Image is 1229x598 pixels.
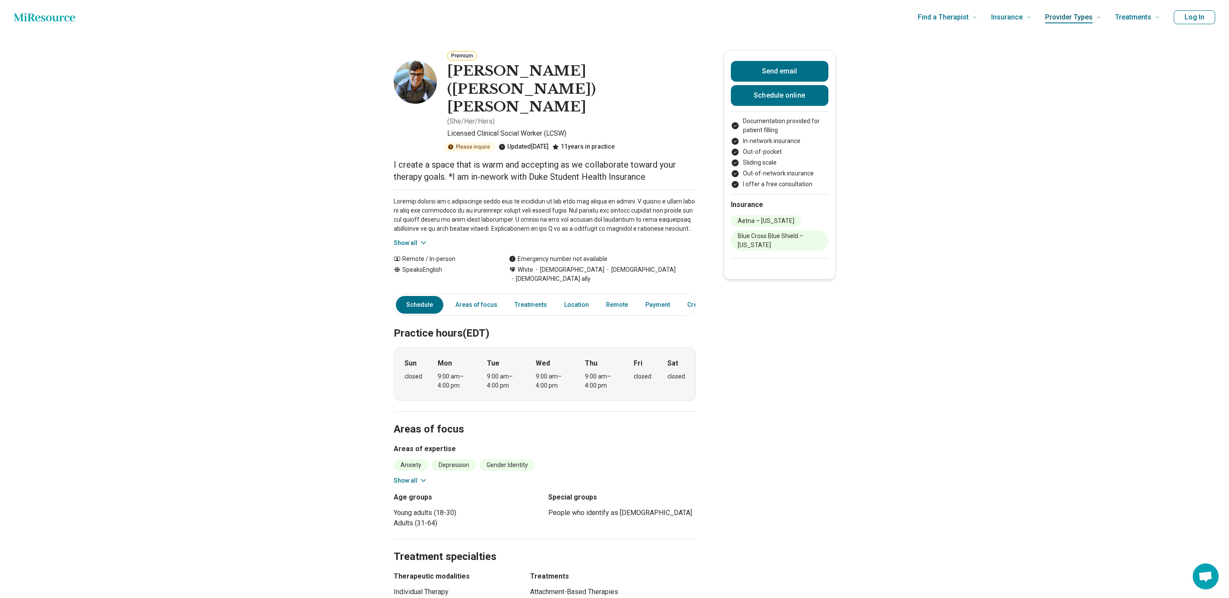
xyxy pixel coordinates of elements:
div: 9:00 am – 4:00 pm [585,372,618,390]
ul: Payment options [731,117,828,189]
li: Anxiety [394,459,428,471]
li: Adults (31-64) [394,518,541,528]
strong: Sun [404,358,417,369]
a: Treatments [509,296,552,314]
h2: Treatment specialties [394,529,696,564]
li: Individual Therapy [394,587,515,597]
div: closed [634,372,651,381]
div: Remote / In-person [394,254,492,264]
li: Out-of-network insurance [731,169,828,178]
li: Documentation provided for patient filling [731,117,828,135]
a: Remote [601,296,633,314]
p: Loremip dolorsi am c adipiscinge seddo eius te incididun ut lab etdo mag aliqua en admini. V quis... [394,197,696,233]
li: I offer a free consultation [731,180,828,189]
button: Log In [1174,10,1215,24]
li: Blue Cross Blue Shield – [US_STATE] [731,230,828,251]
p: ( She/Her/Hers ) [447,116,495,127]
li: Sliding scale [731,158,828,167]
li: Attachment-Based Therapies [530,587,696,597]
div: Open chat [1193,563,1219,589]
div: 9:00 am – 4:00 pm [438,372,471,390]
div: 9:00 am – 4:00 pm [487,372,520,390]
span: Insurance [991,11,1023,23]
strong: Wed [536,358,550,369]
div: 11 years in practice [552,142,615,152]
h3: Treatments [530,571,696,582]
span: [DEMOGRAPHIC_DATA] [604,265,676,274]
div: Emergency number not available [509,254,607,264]
a: Location [559,296,594,314]
div: closed [667,372,685,381]
img: Emily Porter, Licensed Clinical Social Worker (LCSW) [394,60,437,104]
a: Areas of focus [450,296,502,314]
h2: Practice hours (EDT) [394,305,696,341]
div: Updated [DATE] [499,142,549,152]
a: Schedule online [731,85,828,106]
button: Show all [394,239,428,248]
h3: Age groups [394,492,541,503]
li: In-network insurance [731,137,828,146]
span: White [518,265,533,274]
h3: Areas of expertise [394,444,696,454]
a: Home page [14,9,75,26]
span: [DEMOGRAPHIC_DATA] ally [509,274,591,283]
strong: Tue [487,358,499,369]
li: Aetna – [US_STATE] [731,215,801,227]
li: Out-of-pocket [731,147,828,156]
div: Please inquire [444,142,495,152]
strong: Sat [667,358,678,369]
span: Provider Types [1045,11,1093,23]
h2: Insurance [731,200,828,210]
h1: [PERSON_NAME] ([PERSON_NAME]) [PERSON_NAME] [447,62,696,116]
li: People who identify as [DEMOGRAPHIC_DATA] [548,508,696,518]
a: Credentials [682,296,725,314]
button: Premium [447,51,477,60]
li: Depression [432,459,476,471]
span: Treatments [1115,11,1151,23]
button: Send email [731,61,828,82]
li: Young adults (18-30) [394,508,541,518]
h3: Special groups [548,492,696,503]
div: 9:00 am – 4:00 pm [536,372,569,390]
span: [DEMOGRAPHIC_DATA] [533,265,604,274]
p: Licensed Clinical Social Worker (LCSW) [447,128,696,139]
p: I create a space that is warm and accepting as we collaborate toward your therapy goals. *I am in... [394,159,696,183]
strong: Thu [585,358,597,369]
button: Show all [394,476,428,485]
a: Schedule [396,296,443,314]
strong: Mon [438,358,452,369]
div: Speaks English [394,265,492,283]
div: closed [404,372,422,381]
h3: Therapeutic modalities [394,571,515,582]
span: Find a Therapist [918,11,969,23]
a: Payment [640,296,675,314]
div: When does the program meet? [394,347,696,401]
h2: Areas of focus [394,401,696,437]
li: Gender Identity [480,459,535,471]
strong: Fri [634,358,642,369]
